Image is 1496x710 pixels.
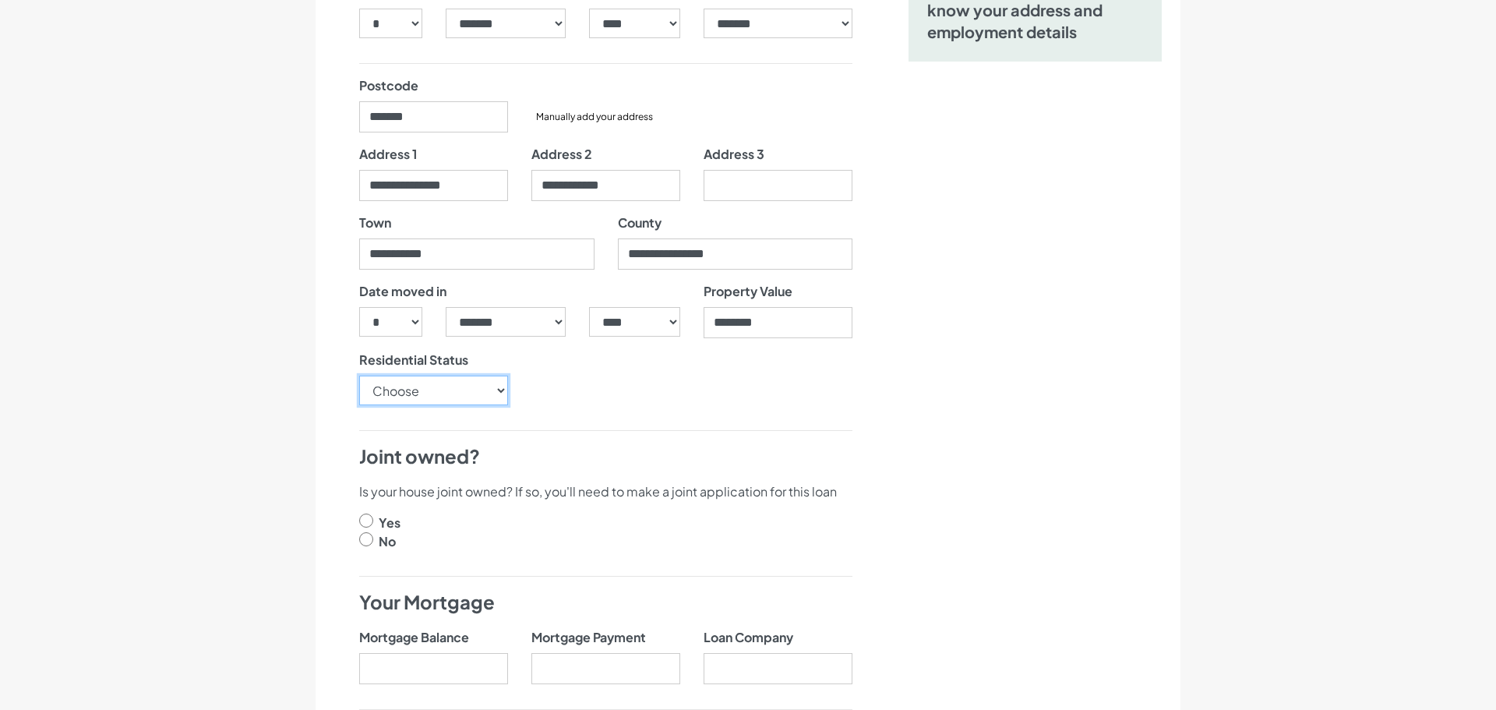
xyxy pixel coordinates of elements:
[359,214,391,232] label: Town
[531,109,658,125] button: Manually add your address
[618,214,662,232] label: County
[359,282,446,301] label: Date moved in
[359,76,418,95] label: Postcode
[531,145,592,164] label: Address 2
[531,628,646,647] label: Mortgage Payment
[704,282,792,301] label: Property Value
[359,443,852,470] h4: Joint owned?
[359,351,468,369] label: Residential Status
[359,145,417,164] label: Address 1
[379,532,396,551] label: No
[359,482,852,501] p: Is your house joint owned? If so, you'll need to make a joint application for this loan
[704,628,793,647] label: Loan Company
[704,145,764,164] label: Address 3
[379,514,400,532] label: Yes
[359,628,469,647] label: Mortgage Balance
[359,589,852,616] h4: Your Mortgage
